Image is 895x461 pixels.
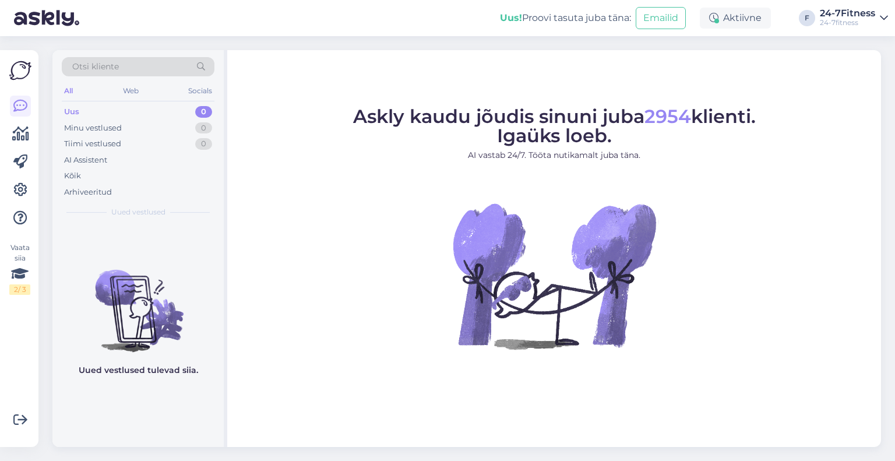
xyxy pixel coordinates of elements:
[79,364,198,376] p: Uued vestlused tulevad siia.
[820,9,875,18] div: 24-7Fitness
[636,7,686,29] button: Emailid
[64,154,107,166] div: AI Assistent
[64,170,81,182] div: Kõik
[64,186,112,198] div: Arhiveeritud
[195,122,212,134] div: 0
[121,83,141,98] div: Web
[64,122,122,134] div: Minu vestlused
[353,149,756,161] p: AI vastab 24/7. Tööta nutikamalt juba täna.
[799,10,815,26] div: F
[195,138,212,150] div: 0
[186,83,214,98] div: Socials
[111,207,165,217] span: Uued vestlused
[72,61,119,73] span: Otsi kliente
[9,242,30,295] div: Vaata siia
[820,18,875,27] div: 24-7fitness
[64,106,79,118] div: Uus
[644,105,691,128] span: 2954
[500,12,522,23] b: Uus!
[353,105,756,147] span: Askly kaudu jõudis sinuni juba klienti. Igaüks loeb.
[820,9,888,27] a: 24-7Fitness24-7fitness
[500,11,631,25] div: Proovi tasuta juba täna:
[449,171,659,381] img: No Chat active
[9,284,30,295] div: 2 / 3
[700,8,771,29] div: Aktiivne
[64,138,121,150] div: Tiimi vestlused
[9,59,31,82] img: Askly Logo
[52,249,224,354] img: No chats
[62,83,75,98] div: All
[195,106,212,118] div: 0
